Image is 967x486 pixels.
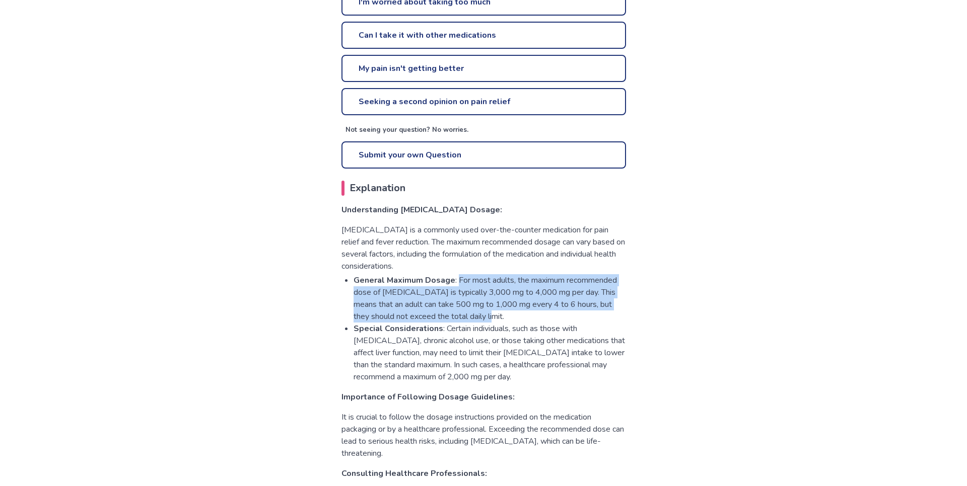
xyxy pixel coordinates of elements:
[341,141,626,169] a: Submit your own Question
[354,323,443,334] strong: Special Considerations
[341,181,626,196] h2: Explanation
[341,204,626,216] h3: Understanding [MEDICAL_DATA] Dosage:
[341,22,626,49] a: Can I take it with other medications
[354,274,626,322] li: : For most adults, the maximum recommended dose of [MEDICAL_DATA] is typically 3,000 mg to 4,000 ...
[346,125,626,135] p: Not seeing your question? No worries.
[341,411,626,459] p: It is crucial to follow the dosage instructions provided on the medication packaging or by a heal...
[354,275,455,286] strong: General Maximum Dosage
[354,322,626,383] li: : Certain individuals, such as those with [MEDICAL_DATA], chronic alcohol use, or those taking ot...
[341,467,626,479] h3: Consulting Healthcare Professionals:
[341,224,626,272] p: [MEDICAL_DATA] is a commonly used over-the-counter medication for pain relief and fever reduction...
[341,391,626,403] h3: Importance of Following Dosage Guidelines:
[341,55,626,82] a: My pain isn't getting better
[341,88,626,115] a: Seeking a second opinion on pain relief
